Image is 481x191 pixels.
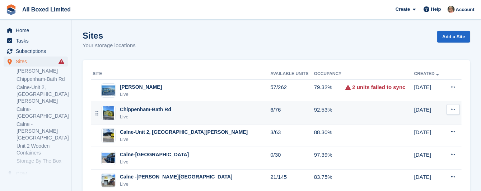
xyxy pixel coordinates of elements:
div: Calne -[PERSON_NAME][GEOGRAPHIC_DATA] [120,173,233,181]
span: Home [16,25,59,35]
span: Tasks [16,36,59,46]
th: Available Units [270,68,314,80]
a: menu [4,25,68,35]
td: 92.53% [314,102,345,124]
a: Created [414,71,440,76]
div: Live [120,158,189,166]
td: 0/30 [270,147,314,170]
img: Image of Chippenham-Bath Rd site [103,106,114,120]
td: 57/262 [270,79,314,102]
img: Image of Calne-Unit 2, Porte Marsh Rd site [103,128,114,143]
span: Sites [16,57,59,67]
td: [DATE] [414,124,444,147]
div: Calne-[GEOGRAPHIC_DATA] [120,151,189,158]
a: Calne-Unit 2, [GEOGRAPHIC_DATA][PERSON_NAME] [17,84,68,104]
td: [DATE] [414,102,444,124]
span: CRM [16,169,59,179]
a: Calne -[PERSON_NAME][GEOGRAPHIC_DATA] [17,121,68,141]
td: [DATE] [414,79,444,102]
a: Storage By The Box [17,158,68,165]
th: Occupancy [314,68,345,80]
span: Account [456,6,475,13]
span: Subscriptions [16,46,59,56]
a: menu [4,169,68,179]
div: Live [120,136,248,143]
i: Smart entry sync failures have occurred [59,59,64,64]
img: stora-icon-8386f47178a22dfd0bd8f6a31ec36ba5ce8667c1dd55bd0f319d3a0aa187defe.svg [6,4,17,15]
td: 97.39% [314,147,345,170]
a: 2 units failed to sync [352,83,405,92]
td: [DATE] [414,147,444,170]
h1: Sites [83,31,136,40]
a: menu [4,57,68,67]
a: All Boxed Limited [19,4,74,15]
td: 6/76 [270,102,314,124]
div: Live [120,91,162,98]
img: Image of Melksham-Bowerhill site [102,85,115,96]
a: Add a Site [437,31,470,43]
td: 79.32% [314,79,345,102]
p: Your storage locations [83,41,136,50]
a: menu [4,46,68,56]
img: Sandie Mills [448,6,455,13]
a: menu [4,36,68,46]
td: 88.30% [314,124,345,147]
div: Live [120,181,233,188]
span: Create [396,6,410,13]
a: Calne-[GEOGRAPHIC_DATA] [17,106,68,119]
img: Image of Calne-The Space Centre site [102,153,115,163]
a: [PERSON_NAME] [17,68,68,74]
div: Calne-Unit 2, [GEOGRAPHIC_DATA][PERSON_NAME] [120,128,248,136]
div: Live [120,113,171,121]
div: [PERSON_NAME] [120,83,162,91]
td: 3/63 [270,124,314,147]
th: Site [91,68,270,80]
span: Help [431,6,441,13]
div: Chippenham-Bath Rd [120,106,171,113]
img: Image of Calne -Harris Road site [102,174,115,187]
a: Chippenham-Bath Rd [17,76,68,83]
a: Unit 2 Wooden Containers [17,143,68,156]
